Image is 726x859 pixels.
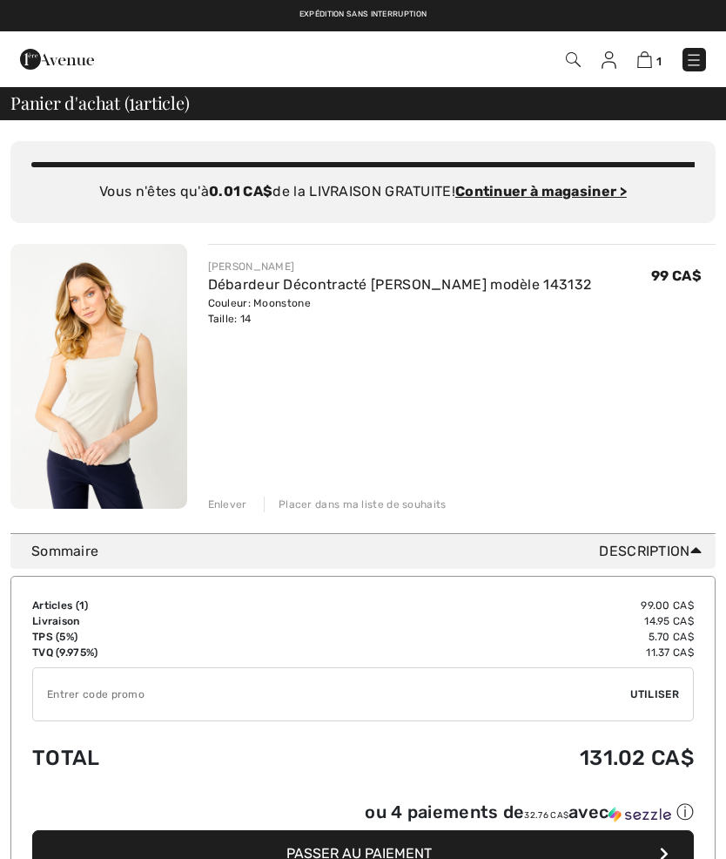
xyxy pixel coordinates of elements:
[32,728,278,788] td: Total
[208,295,592,327] div: Couleur: Moonstone Taille: 14
[278,728,694,788] td: 131.02 CA$
[630,687,679,702] span: Utiliser
[129,90,135,112] span: 1
[278,629,694,645] td: 5.70 CA$
[20,50,94,66] a: 1ère Avenue
[637,51,652,68] img: Panier d'achat
[32,801,694,830] div: ou 4 paiements de32.76 CA$avecSezzle Cliquez pour en savoir plus sur Sezzle
[208,276,592,293] a: Débardeur Décontracté [PERSON_NAME] modèle 143132
[566,52,581,67] img: Recherche
[209,183,272,200] strong: 0.01 CA$
[608,807,671,822] img: Sezzle
[278,613,694,629] td: 14.95 CA$
[602,51,616,69] img: Mes infos
[33,668,630,720] input: Code promo
[599,541,709,562] span: Description
[365,801,694,824] div: ou 4 paiements de avec
[32,613,278,629] td: Livraison
[685,51,702,69] img: Menu
[10,94,190,112] span: Panier d'achat ( article)
[208,497,247,512] div: Enlever
[264,497,447,512] div: Placer dans ma liste de souhaits
[208,259,592,274] div: [PERSON_NAME]
[278,645,694,660] td: 11.37 CA$
[32,629,278,645] td: TPS (5%)
[20,42,94,77] img: 1ère Avenue
[31,541,709,562] div: Sommaire
[656,55,662,68] span: 1
[10,244,187,509] img: Débardeur Décontracté Col Carré modèle 143132
[651,267,702,284] span: 99 CA$
[524,810,568,821] span: 32.76 CA$
[31,181,695,202] div: Vous n'êtes qu'à de la LIVRAISON GRATUITE!
[32,598,278,613] td: Articles ( )
[32,645,278,660] td: TVQ (9.975%)
[455,183,627,200] a: Continuer à magasiner >
[278,598,694,613] td: 99.00 CA$
[637,49,662,70] a: 1
[79,599,84,612] span: 1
